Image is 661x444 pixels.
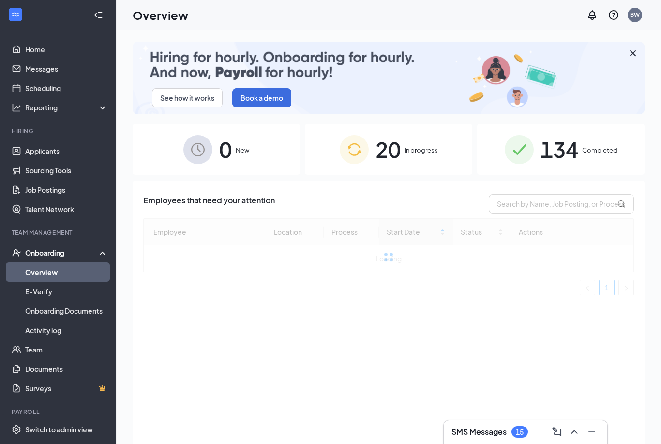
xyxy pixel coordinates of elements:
[133,7,188,23] h1: Overview
[12,127,106,135] div: Hiring
[25,40,108,59] a: Home
[12,103,21,112] svg: Analysis
[551,426,563,438] svg: ComposeMessage
[152,88,223,107] button: See how it works
[25,359,108,379] a: Documents
[25,321,108,340] a: Activity log
[236,145,249,155] span: New
[25,103,108,112] div: Reporting
[25,141,108,161] a: Applicants
[25,180,108,199] a: Job Postings
[232,88,291,107] button: Book a demo
[25,199,108,219] a: Talent Network
[143,194,275,214] span: Employees that need your attention
[25,262,108,282] a: Overview
[582,145,617,155] span: Completed
[586,426,598,438] svg: Minimize
[25,78,108,98] a: Scheduling
[25,301,108,321] a: Onboarding Documents
[586,9,598,21] svg: Notifications
[516,428,524,436] div: 15
[25,59,108,78] a: Messages
[630,11,640,19] div: BW
[608,9,619,21] svg: QuestionInfo
[12,248,21,258] svg: UserCheck
[584,424,600,440] button: Minimize
[549,424,565,440] button: ComposeMessage
[25,161,108,180] a: Sourcing Tools
[489,194,634,214] input: Search by Name, Job Posting, or Process
[567,424,582,440] button: ChevronUp
[541,133,578,166] span: 134
[219,133,232,166] span: 0
[12,408,106,416] div: Payroll
[12,229,106,237] div: Team Management
[25,248,100,258] div: Onboarding
[12,425,21,434] svg: Settings
[376,133,401,166] span: 20
[93,10,103,20] svg: Collapse
[25,425,93,434] div: Switch to admin view
[569,426,580,438] svg: ChevronUp
[451,427,507,437] h3: SMS Messages
[25,282,108,301] a: E-Verify
[25,379,108,398] a: SurveysCrown
[405,145,438,155] span: In progress
[133,42,645,114] img: payroll-small.gif
[627,47,639,59] svg: Cross
[11,10,20,19] svg: WorkstreamLogo
[25,340,108,359] a: Team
